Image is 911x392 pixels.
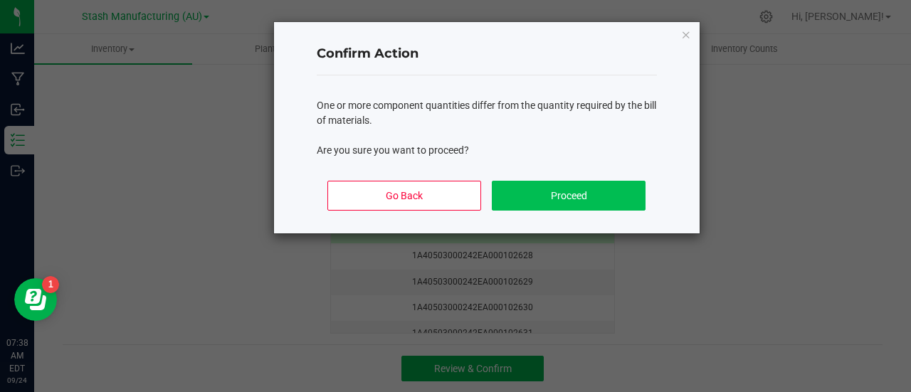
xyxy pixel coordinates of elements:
[317,143,657,158] p: Are you sure you want to proceed?
[327,181,480,211] button: Go Back
[317,45,657,63] h4: Confirm Action
[492,181,645,211] button: Proceed
[42,276,59,293] iframe: Resource center unread badge
[681,26,691,43] button: Close
[14,278,57,321] iframe: Resource center
[317,98,657,128] p: One or more component quantities differ from the quantity required by the bill of materials.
